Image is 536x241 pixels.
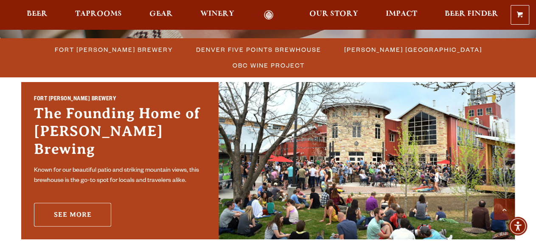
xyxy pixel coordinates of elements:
span: OBC Wine Project [233,59,305,71]
span: [PERSON_NAME] [GEOGRAPHIC_DATA] [344,43,482,56]
span: Fort [PERSON_NAME] Brewery [55,43,173,56]
a: Beer [21,10,53,20]
a: Odell Home [253,10,285,20]
span: Beer [27,11,48,17]
a: Winery [195,10,240,20]
div: Accessibility Menu [508,217,527,235]
span: Denver Five Points Brewhouse [196,43,321,56]
a: Beer Finder [439,10,504,20]
span: Beer Finder [445,11,498,17]
a: Denver Five Points Brewhouse [191,43,326,56]
a: Scroll to top [494,198,515,220]
a: Fort [PERSON_NAME] Brewery [50,43,177,56]
a: Taprooms [70,10,127,20]
span: Impact [386,11,417,17]
img: Fort Collins Brewery & Taproom' [219,82,515,239]
a: OBC Wine Project [227,59,309,71]
a: Our Story [304,10,364,20]
span: Gear [149,11,173,17]
a: See More [34,203,111,227]
a: Impact [380,10,423,20]
a: Gear [144,10,178,20]
span: Our Story [309,11,358,17]
h2: Fort [PERSON_NAME] Brewery [34,95,206,105]
a: [PERSON_NAME] [GEOGRAPHIC_DATA] [339,43,486,56]
span: Taprooms [75,11,122,17]
p: Known for our beautiful patio and striking mountain views, this brewhouse is the go-to spot for l... [34,166,206,186]
h3: The Founding Home of [PERSON_NAME] Brewing [34,105,206,162]
span: Winery [200,11,234,17]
